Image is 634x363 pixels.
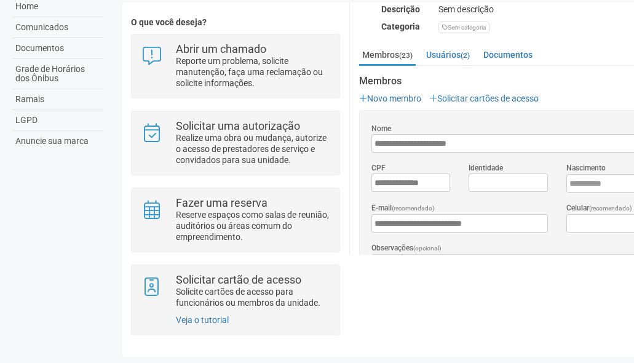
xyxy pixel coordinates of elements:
strong: Solicitar cartão de acesso [176,273,301,286]
a: Solicitar cartão de acesso Solicite cartões de acesso para funcionários ou membros da unidade. [141,274,330,308]
a: Documentos [480,46,536,64]
a: LGPD [12,110,103,131]
span: (recomendado) [589,205,632,212]
small: (23) [399,51,413,60]
h4: O que você deseja? [131,18,339,27]
label: E-mail [371,202,435,214]
label: Nascimento [566,162,606,174]
a: Novo membro [359,94,421,103]
a: Solicitar uma autorização Realize uma obra ou mudança, autorize o acesso de prestadores de serviç... [141,121,330,166]
strong: Categoria [381,22,420,31]
a: Veja o tutorial [176,315,229,325]
label: Observações [371,242,442,254]
strong: Abrir um chamado [176,42,266,55]
a: Grade de Horários dos Ônibus [12,59,103,89]
p: Solicite cartões de acesso para funcionários ou membros da unidade. [176,286,330,308]
p: Realize uma obra ou mudança, autorize o acesso de prestadores de serviço e convidados para sua un... [176,132,330,166]
span: (recomendado) [392,205,435,212]
small: (2) [461,51,470,60]
a: Anuncie sua marca [12,131,103,151]
a: Abrir um chamado Reporte um problema, solicite manutenção, faça uma reclamação ou solicite inform... [141,44,330,89]
a: Usuários(2) [423,46,473,64]
a: Comunicados [12,17,103,38]
p: Reserve espaços como salas de reunião, auditórios ou áreas comum do empreendimento. [176,209,330,242]
label: CPF [371,162,386,174]
strong: Solicitar uma autorização [176,119,300,132]
a: Membros(23) [359,46,416,66]
span: (opcional) [413,245,442,252]
a: Ramais [12,89,103,110]
strong: Descrição [381,4,420,14]
label: Nome [371,123,391,134]
a: Solicitar cartões de acesso [429,94,539,103]
a: Fazer uma reserva Reserve espaços como salas de reunião, auditórios ou áreas comum do empreendime... [141,197,330,242]
label: Identidade [469,162,503,174]
label: Celular [566,202,632,214]
a: Documentos [12,38,103,59]
strong: Fazer uma reserva [176,196,267,209]
p: Reporte um problema, solicite manutenção, faça uma reclamação ou solicite informações. [176,55,330,89]
div: Sem categoria [438,22,489,33]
